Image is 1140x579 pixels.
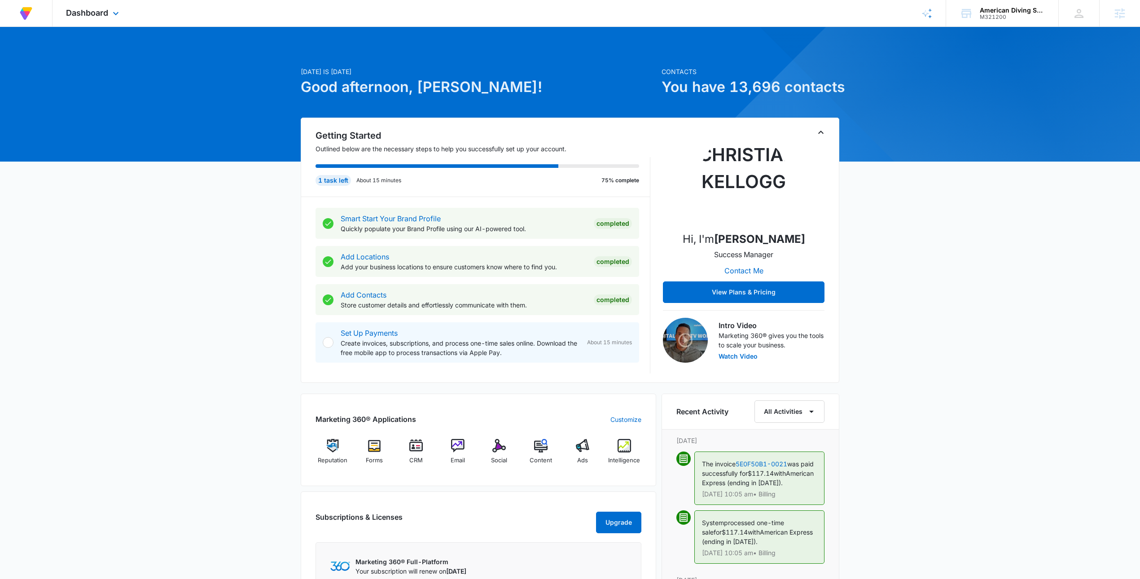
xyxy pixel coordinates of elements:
[34,53,80,59] div: Domain Overview
[702,491,817,497] p: [DATE] 10:05 am • Billing
[702,519,724,526] span: System
[316,439,350,471] a: Reputation
[702,460,736,468] span: The invoice
[663,281,824,303] button: View Plans & Pricing
[356,176,401,184] p: About 15 minutes
[748,528,760,536] span: with
[341,262,587,272] p: Add your business locations to ensure customers know where to find you.
[577,456,588,465] span: Ads
[341,214,441,223] a: Smart Start Your Brand Profile
[24,52,31,59] img: tab_domain_overview_orange.svg
[14,14,22,22] img: logo_orange.svg
[715,260,772,281] button: Contact Me
[594,294,632,305] div: Completed
[594,256,632,267] div: Completed
[601,176,639,184] p: 75% complete
[816,127,826,138] button: Toggle Collapse
[99,53,151,59] div: Keywords by Traffic
[316,144,650,154] p: Outlined below are the necessary steps to help you successfully set up your account.
[754,400,824,423] button: All Activities
[341,290,386,299] a: Add Contacts
[341,300,587,310] p: Store customer details and effortlessly communicate with them.
[316,175,351,186] div: 1 task left
[676,406,728,417] h6: Recent Activity
[702,550,817,556] p: [DATE] 10:05 am • Billing
[596,512,641,533] button: Upgrade
[662,76,839,98] h1: You have 13,696 contacts
[608,456,640,465] span: Intelligence
[736,460,787,468] a: 5E0F50B1-0021
[607,439,641,471] a: Intelligence
[316,129,650,142] h2: Getting Started
[699,134,789,224] img: Christian Kellogg
[594,218,632,229] div: Completed
[676,436,824,445] p: [DATE]
[341,252,389,261] a: Add Locations
[719,331,824,350] p: Marketing 360® gives you the tools to scale your business.
[774,469,786,477] span: with
[18,5,34,22] img: Volusion
[980,7,1045,14] div: account name
[683,231,805,247] p: Hi, I'm
[610,415,641,424] a: Customize
[719,353,758,360] button: Watch Video
[446,567,466,575] span: [DATE]
[25,14,44,22] div: v 4.0.25
[316,512,403,530] h2: Subscriptions & Licenses
[301,67,656,76] p: [DATE] is [DATE]
[66,8,108,18] span: Dashboard
[23,23,99,31] div: Domain: [DOMAIN_NAME]
[355,566,466,576] p: Your subscription will renew on
[566,439,600,471] a: Ads
[587,338,632,347] span: About 15 minutes
[366,456,383,465] span: Forms
[722,528,748,536] span: $117.14
[662,67,839,76] p: Contacts
[357,439,392,471] a: Forms
[14,23,22,31] img: website_grey.svg
[89,52,96,59] img: tab_keywords_by_traffic_grey.svg
[714,249,773,260] p: Success Manager
[748,469,774,477] span: $117.14
[719,320,824,331] h3: Intro Video
[399,439,434,471] a: CRM
[355,557,466,566] p: Marketing 360® Full-Platform
[714,232,805,246] strong: [PERSON_NAME]
[714,528,722,536] span: for
[341,338,580,357] p: Create invoices, subscriptions, and process one-time sales online. Download the free mobile app t...
[440,439,475,471] a: Email
[409,456,423,465] span: CRM
[702,519,784,536] span: processed one-time sale
[451,456,465,465] span: Email
[330,561,350,571] img: Marketing 360 Logo
[482,439,517,471] a: Social
[316,414,416,425] h2: Marketing 360® Applications
[341,329,398,338] a: Set Up Payments
[980,14,1045,20] div: account id
[301,76,656,98] h1: Good afternoon, [PERSON_NAME]!
[524,439,558,471] a: Content
[530,456,552,465] span: Content
[491,456,507,465] span: Social
[663,318,708,363] img: Intro Video
[341,224,587,233] p: Quickly populate your Brand Profile using our AI-powered tool.
[318,456,347,465] span: Reputation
